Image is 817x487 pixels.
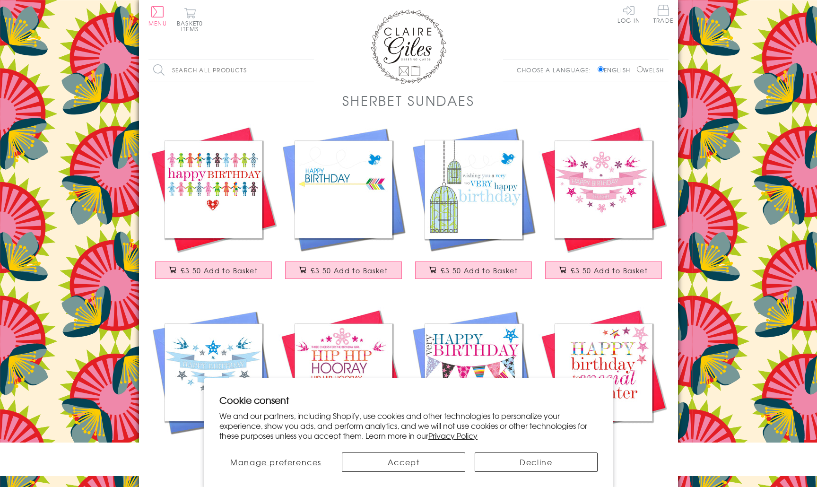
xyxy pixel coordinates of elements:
[219,393,598,407] h2: Cookie consent
[539,307,669,437] img: Birthday Card, Pink Stars, Happy Birthday to a special Daughter
[617,5,640,23] a: Log In
[371,9,446,84] img: Claire Giles Greetings Cards
[219,452,332,472] button: Manage preferences
[148,19,167,27] span: Menu
[148,124,278,254] img: Birthday Card, Patterned Girls, Happy Birthday
[148,307,278,471] a: Birthday Card, Blue Banners, Happy Birthday to you £3.50 Add to Basket
[598,66,604,72] input: English
[278,307,408,437] img: Birthday Card, Pink Heart, three cheers for the birthday girl!
[342,91,474,110] h1: Sherbet Sundaes
[545,261,662,279] button: £3.50 Add to Basket
[539,307,669,471] a: Birthday Card, Pink Stars, Happy Birthday to a special Daughter £3.50 Add to Basket
[304,60,314,81] input: Search
[653,5,673,25] a: Trade
[517,66,596,74] p: Choose a language:
[148,60,314,81] input: Search all products
[278,124,408,254] img: Birthday Card, Arrow and bird, Happy Birthday
[415,261,532,279] button: £3.50 Add to Basket
[408,307,539,437] img: Birthday Card, Bunting, Very Happy Birthday
[219,411,598,440] p: We and our partners, including Shopify, use cookies and other technologies to personalize your ex...
[475,452,598,472] button: Decline
[181,266,258,275] span: £3.50 Add to Basket
[408,307,539,471] a: Birthday Card, Bunting, Very Happy Birthday £3.50 Add to Basket
[155,261,272,279] button: £3.50 Add to Basket
[408,124,539,254] img: Birthday Card, Birdcages, Wishing you a very Happy Birthday
[311,266,388,275] span: £3.50 Add to Basket
[539,124,669,288] a: Birthday Card, Pink Banner, Happy Birthday to you £3.50 Add to Basket
[230,456,322,468] span: Manage preferences
[342,452,465,472] button: Accept
[181,19,203,33] span: 0 items
[637,66,664,74] label: Welsh
[408,124,539,288] a: Birthday Card, Birdcages, Wishing you a very Happy Birthday £3.50 Add to Basket
[571,266,648,275] span: £3.50 Add to Basket
[285,261,402,279] button: £3.50 Add to Basket
[637,66,643,72] input: Welsh
[653,5,673,23] span: Trade
[148,124,278,288] a: Birthday Card, Patterned Girls, Happy Birthday £3.50 Add to Basket
[441,266,518,275] span: £3.50 Add to Basket
[177,8,203,32] button: Basket0 items
[598,66,635,74] label: English
[278,124,408,288] a: Birthday Card, Arrow and bird, Happy Birthday £3.50 Add to Basket
[539,124,669,254] img: Birthday Card, Pink Banner, Happy Birthday to you
[148,307,278,437] img: Birthday Card, Blue Banners, Happy Birthday to you
[148,6,167,26] button: Menu
[428,430,478,441] a: Privacy Policy
[278,307,408,471] a: Birthday Card, Pink Heart, three cheers for the birthday girl! £3.50 Add to Basket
